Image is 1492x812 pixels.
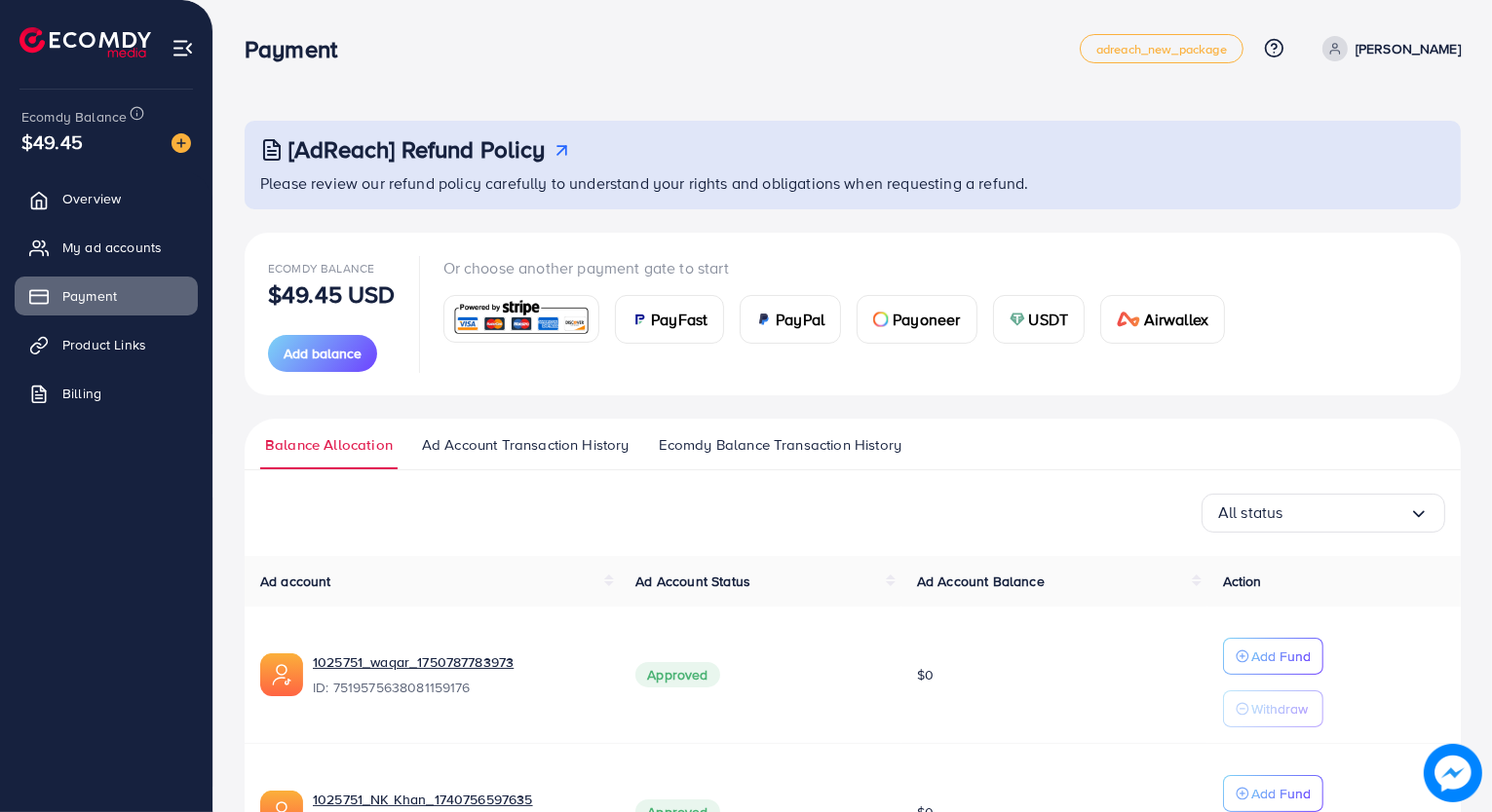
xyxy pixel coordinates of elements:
[19,27,151,57] img: logo
[62,238,162,257] span: My ad accounts
[740,295,841,344] a: cardPayPal
[313,790,604,809] a: 1025751_NK Khan_1740756597635
[62,384,101,403] span: Billing
[917,572,1045,591] span: Ad Account Balance
[268,335,377,372] button: Add balance
[21,128,83,156] span: $49.45
[260,572,331,591] span: Ad account
[62,189,121,208] span: Overview
[62,286,117,306] span: Payment
[1424,744,1482,802] img: image
[1251,782,1311,805] p: Add Fund
[1029,308,1069,331] span: USDT
[1010,312,1025,327] img: card
[776,308,824,331] span: PayPal
[260,653,303,696] img: ic-ads-acc.e4c84228.svg
[1223,572,1262,591] span: Action
[756,312,772,327] img: card
[659,434,901,456] span: Ecomdy Balance Transaction History
[993,295,1086,344] a: cardUSDT
[1251,697,1308,720] p: Withdraw
[857,295,976,344] a: cardPayoneer
[284,344,362,363] span: Add balance
[1251,645,1311,668] p: Add Fund
[1223,690,1323,727] button: Withdraw
[15,277,198,315] a: Payment
[288,135,546,164] h3: [AdReach] Refund Policy
[62,335,146,354] span: Product Links
[443,256,1242,279] p: Or choose another payment gate to start
[268,282,396,306] p: $49.45 USD
[1356,37,1461,60] p: [PERSON_NAME]
[1223,775,1323,812] button: Add Fund
[422,434,630,456] span: Ad Account Transaction History
[1218,498,1283,528] span: All status
[1283,498,1409,528] input: Search for option
[172,37,194,59] img: menu
[313,652,604,672] a: 1025751_waqar_1750787783973
[172,133,191,153] img: image
[893,308,960,331] span: Payoneer
[635,572,750,591] span: Ad Account Status
[917,665,934,684] span: $0
[873,312,889,327] img: card
[1144,308,1208,331] span: Airwallex
[265,434,393,456] span: Balance Allocation
[635,662,719,687] span: Approved
[443,295,600,343] a: card
[651,308,708,331] span: PayFast
[1080,34,1243,63] a: adreach_new_package
[631,312,647,327] img: card
[245,35,353,63] h3: Payment
[1100,295,1225,344] a: cardAirwallex
[1202,494,1445,533] div: Search for option
[615,295,724,344] a: cardPayFast
[15,325,198,364] a: Product Links
[15,228,198,267] a: My ad accounts
[1223,638,1323,675] button: Add Fund
[313,678,604,697] span: ID: 7519575638081159176
[268,260,374,277] span: Ecomdy Balance
[450,298,593,340] img: card
[313,652,604,697] div: <span class='underline'>1025751_waqar_1750787783973</span></br>7519575638081159176
[15,179,198,218] a: Overview
[21,107,127,127] span: Ecomdy Balance
[260,171,1449,195] p: Please review our refund policy carefully to understand your rights and obligations when requesti...
[1117,312,1140,327] img: card
[1096,43,1227,55] span: adreach_new_package
[15,374,198,413] a: Billing
[1315,36,1461,61] a: [PERSON_NAME]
